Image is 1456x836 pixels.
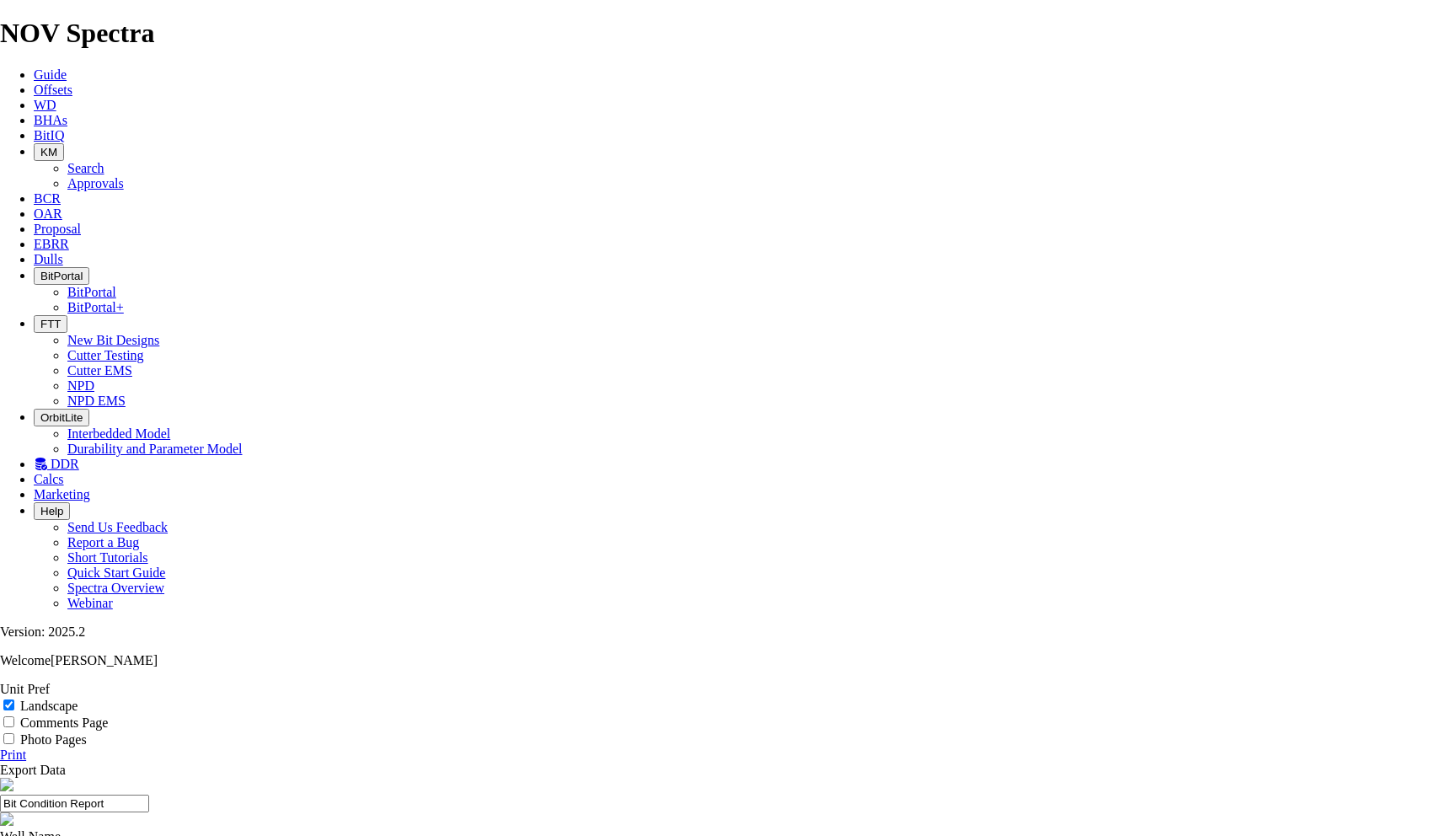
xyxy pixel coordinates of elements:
button: OrbitLite [34,409,89,426]
a: Cutter Testing [67,348,144,362]
span: FTT [40,318,61,330]
a: BHAs [34,113,67,127]
a: New Bit Designs [67,333,159,347]
a: Short Tutorials [67,550,148,565]
a: Spectra Overview [67,581,164,595]
label: Landscape [20,699,78,713]
span: OrbitLite [40,411,83,424]
a: Send Us Feedback [67,520,168,534]
a: Cutter EMS [67,363,132,378]
span: KM [40,146,57,158]
a: Offsets [34,83,72,97]
a: DDR [34,457,79,471]
button: BitPortal [34,267,89,285]
a: BitIQ [34,128,64,142]
span: DDR [51,457,79,471]
span: Help [40,505,63,517]
a: Report a Bug [67,535,139,549]
a: BitPortal [67,285,116,299]
button: FTT [34,315,67,333]
button: KM [34,143,64,161]
a: WD [34,98,56,112]
span: BitPortal [40,270,83,282]
a: Quick Start Guide [67,565,165,580]
a: BitPortal+ [67,300,124,314]
a: Approvals [67,176,124,190]
label: Comments Page [20,715,108,730]
span: [PERSON_NAME] [51,653,158,667]
a: Durability and Parameter Model [67,442,243,456]
a: NPD EMS [67,394,126,408]
label: Photo Pages [20,732,87,747]
a: Marketing [34,487,90,501]
a: Search [67,161,104,175]
a: Guide [34,67,67,82]
a: Interbedded Model [67,426,170,441]
a: BCR [34,191,61,206]
a: Calcs [34,472,64,486]
a: Webinar [67,596,113,610]
a: EBRR [34,237,69,251]
a: Dulls [34,252,63,266]
a: Proposal [34,222,81,236]
a: OAR [34,206,62,221]
a: NPD [67,378,94,393]
button: Help [34,502,70,520]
